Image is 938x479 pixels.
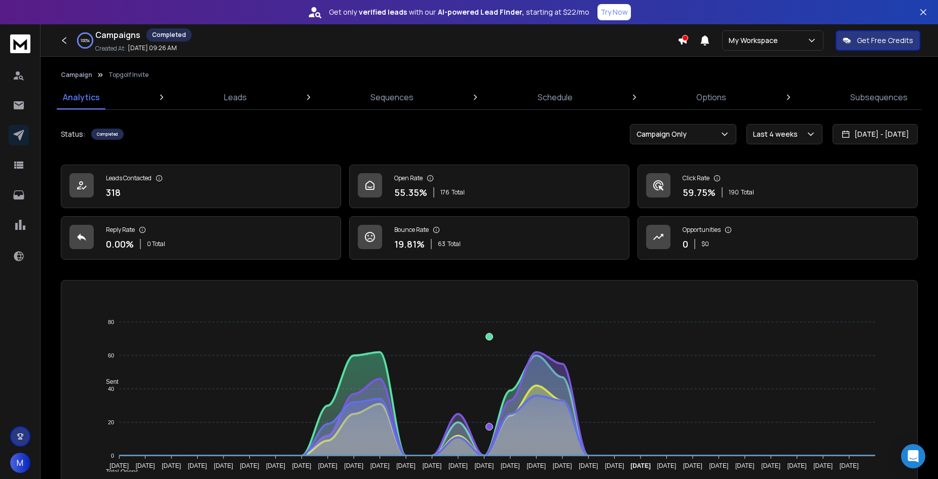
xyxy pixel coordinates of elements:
a: Open Rate55.35%176Total [349,165,629,208]
p: 55.35 % [394,185,427,199]
img: logo [10,34,30,53]
div: Completed [146,28,192,42]
button: M [10,453,30,473]
p: 0 [683,237,688,251]
button: [DATE] - [DATE] [833,124,918,144]
a: Bounce Rate19.81%63Total [349,216,629,260]
p: Options [696,91,726,103]
div: Completed [91,129,124,140]
span: 176 [440,188,449,196]
p: 19.81 % [394,237,425,251]
span: Total [452,188,465,196]
tspan: [DATE] [448,462,468,469]
p: Bounce Rate [394,226,429,234]
tspan: 60 [108,352,114,358]
p: Reply Rate [106,226,135,234]
tspan: [DATE] [787,462,807,469]
a: Click Rate59.75%190Total [637,165,918,208]
tspan: [DATE] [814,462,833,469]
div: Open Intercom Messenger [901,444,925,468]
span: Total [447,240,461,248]
p: Topgolf Invite [108,71,148,79]
span: Sent [98,378,119,385]
p: Created At: [95,45,126,53]
p: 0 Total [147,240,165,248]
p: Schedule [538,91,573,103]
tspan: [DATE] [292,462,311,469]
tspan: [DATE] [475,462,494,469]
p: Sequences [370,91,414,103]
tspan: 40 [108,386,114,392]
tspan: [DATE] [162,462,181,469]
strong: AI-powered Lead Finder, [438,7,524,17]
tspan: [DATE] [109,462,129,469]
p: Campaign Only [636,129,691,139]
a: Schedule [532,85,579,109]
p: Opportunities [683,226,721,234]
span: 63 [438,240,445,248]
button: Try Now [597,4,631,20]
span: Total Opens [98,468,138,475]
a: Sequences [364,85,420,109]
p: $ 0 [701,240,709,248]
tspan: [DATE] [135,462,155,469]
tspan: [DATE] [605,462,624,469]
tspan: [DATE] [187,462,207,469]
tspan: [DATE] [527,462,546,469]
tspan: [DATE] [318,462,337,469]
p: Status: [61,129,85,139]
tspan: [DATE] [762,462,781,469]
strong: verified leads [359,7,407,17]
a: Opportunities0$0 [637,216,918,260]
tspan: [DATE] [579,462,598,469]
a: Subsequences [844,85,914,109]
p: Subsequences [850,91,908,103]
p: My Workspace [729,35,782,46]
tspan: [DATE] [396,462,416,469]
p: Last 4 weeks [753,129,802,139]
tspan: [DATE] [683,462,702,469]
p: 318 [106,185,121,199]
p: 0.00 % [106,237,134,251]
p: Try Now [601,7,628,17]
a: Leads [218,85,253,109]
h1: Campaigns [95,29,140,41]
p: Leads Contacted [106,174,152,182]
a: Analytics [57,85,106,109]
tspan: [DATE] [423,462,442,469]
p: [DATE] 09:26 AM [128,44,177,52]
a: Options [690,85,732,109]
button: Get Free Credits [836,30,920,51]
p: 100 % [81,37,90,44]
tspan: [DATE] [370,462,390,469]
tspan: 80 [108,319,114,325]
tspan: 20 [108,419,114,425]
tspan: [DATE] [735,462,755,469]
p: Leads [224,91,247,103]
p: Open Rate [394,174,423,182]
p: Get Free Credits [857,35,913,46]
tspan: [DATE] [553,462,572,469]
span: 190 [729,188,739,196]
tspan: [DATE] [501,462,520,469]
a: Leads Contacted318 [61,165,341,208]
tspan: [DATE] [657,462,677,469]
tspan: [DATE] [266,462,285,469]
button: Campaign [61,71,92,79]
a: Reply Rate0.00%0 Total [61,216,341,260]
tspan: [DATE] [344,462,363,469]
tspan: [DATE] [240,462,259,469]
p: Click Rate [683,174,709,182]
span: Total [741,188,754,196]
tspan: [DATE] [630,462,651,469]
p: Get only with our starting at $22/mo [329,7,589,17]
p: Analytics [63,91,100,103]
tspan: 0 [111,453,114,459]
tspan: [DATE] [840,462,859,469]
tspan: [DATE] [214,462,233,469]
tspan: [DATE] [709,462,729,469]
p: 59.75 % [683,185,716,199]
